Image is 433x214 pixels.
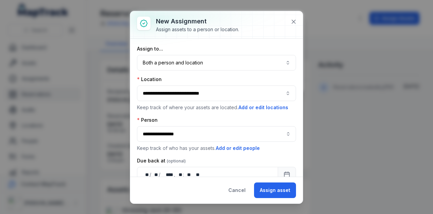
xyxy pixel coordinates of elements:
div: day, [143,171,150,178]
p: Keep track of who has your assets. [137,144,296,152]
div: hour, [176,171,183,178]
div: minute, [185,171,191,178]
button: Add or edit locations [238,104,289,111]
h3: New assignment [156,17,239,26]
div: / [159,171,161,178]
div: year, [161,171,174,178]
div: / [150,171,152,178]
p: Keep track of where your assets are located. [137,104,296,111]
button: Calendar [278,167,296,182]
button: Add or edit people [215,144,260,152]
div: : [183,171,185,178]
label: Person [137,117,158,123]
div: Assign assets to a person or location. [156,26,239,33]
input: assignment-add:person-label [137,126,296,142]
button: Cancel [223,182,251,198]
button: Assign asset [254,182,296,198]
label: Due back at [137,157,186,164]
label: Assign to... [137,45,163,52]
div: am/pm, [193,171,200,178]
div: , [174,171,176,178]
button: Both a person and location [137,55,296,71]
label: Location [137,76,162,83]
div: month, [152,171,159,178]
